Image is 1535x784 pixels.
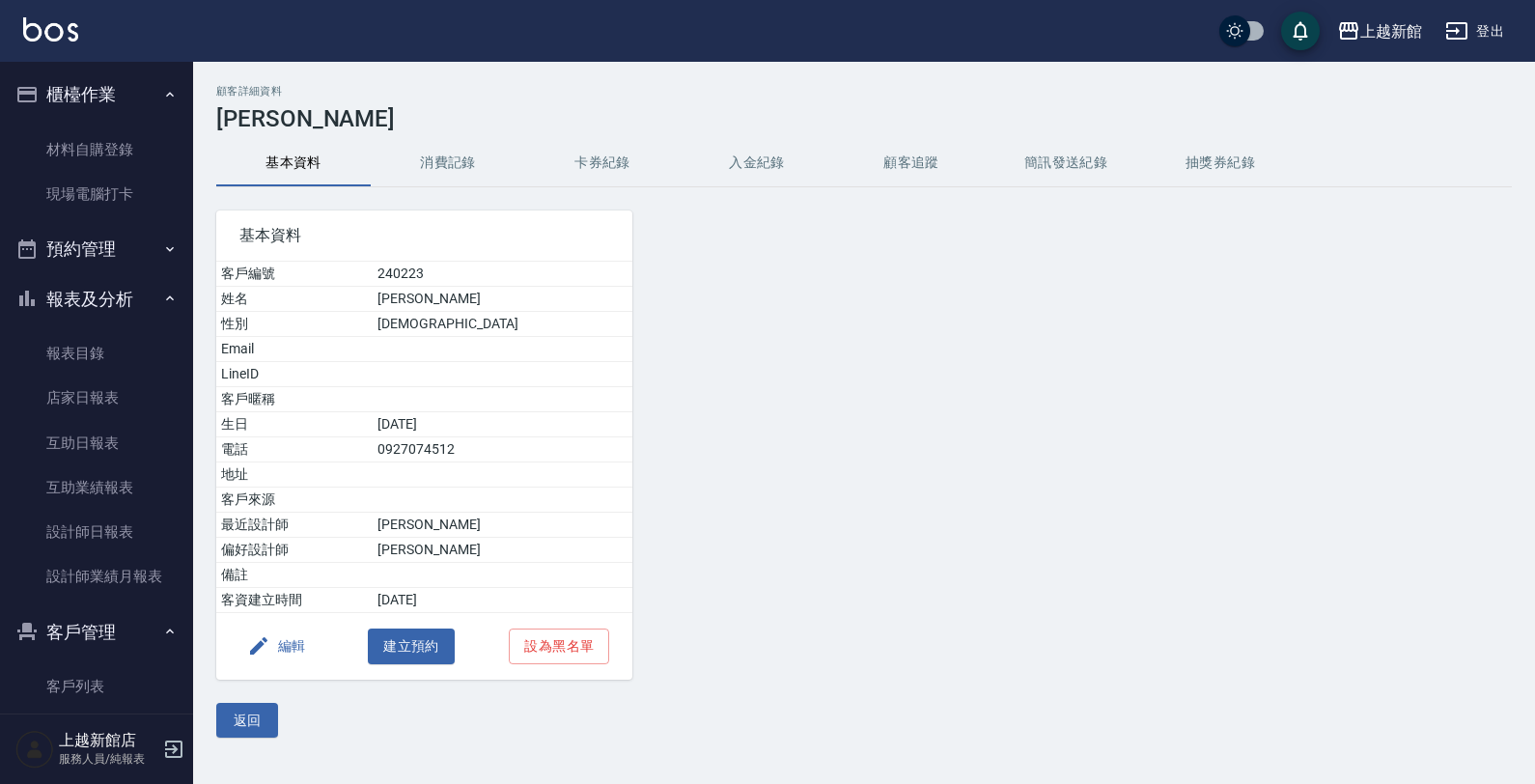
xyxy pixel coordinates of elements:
td: 0927074512 [373,437,632,462]
td: 地址 [216,462,373,488]
td: LineID [216,362,373,387]
td: Email [216,337,373,362]
img: Person [15,730,54,769]
a: 材料自購登錄 [8,127,185,172]
td: 客資建立時間 [216,588,373,613]
td: 姓名 [216,287,373,312]
button: 卡券紀錄 [525,140,680,186]
button: 櫃檯作業 [8,70,185,120]
a: 互助日報表 [8,421,185,465]
button: 客戶管理 [8,607,185,658]
button: 建立預約 [368,629,455,664]
a: 設計師日報表 [8,510,185,554]
button: 返回 [216,703,278,739]
span: 基本資料 [239,226,609,245]
td: 偏好設計師 [216,538,373,563]
td: 性別 [216,312,373,337]
button: 預約管理 [8,224,185,274]
button: 登出 [1437,14,1512,49]
button: 上越新館 [1329,12,1430,51]
td: 客戶來源 [216,488,373,513]
td: 客戶暱稱 [216,387,373,412]
div: 上越新館 [1360,19,1422,43]
h2: 顧客詳細資料 [216,85,1512,98]
button: 基本資料 [216,140,371,186]
a: 互助業績報表 [8,465,185,510]
button: 顧客追蹤 [834,140,989,186]
td: 生日 [216,412,373,437]
button: 入金紀錄 [680,140,834,186]
td: [DEMOGRAPHIC_DATA] [373,312,632,337]
td: 備註 [216,563,373,588]
button: 簡訊發送紀錄 [989,140,1143,186]
button: save [1281,12,1320,50]
td: 電話 [216,437,373,462]
button: 報表及分析 [8,274,185,324]
a: 設計師業績月報表 [8,554,185,599]
button: 設為黑名單 [509,629,609,664]
td: [PERSON_NAME] [373,287,632,312]
td: 240223 [373,262,632,287]
a: 店家日報表 [8,376,185,420]
p: 服務人員/純報表 [59,750,157,768]
td: [DATE] [373,412,632,437]
a: 客戶列表 [8,664,185,709]
button: 抽獎券紀錄 [1143,140,1298,186]
td: [PERSON_NAME] [373,513,632,538]
td: 客戶編號 [216,262,373,287]
a: 報表目錄 [8,331,185,376]
button: 編輯 [239,629,314,664]
img: Logo [23,17,78,42]
h5: 上越新館店 [59,731,157,750]
td: [DATE] [373,588,632,613]
button: 消費記錄 [371,140,525,186]
a: 現場電腦打卡 [8,172,185,216]
h3: [PERSON_NAME] [216,105,1512,132]
td: [PERSON_NAME] [373,538,632,563]
td: 最近設計師 [216,513,373,538]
